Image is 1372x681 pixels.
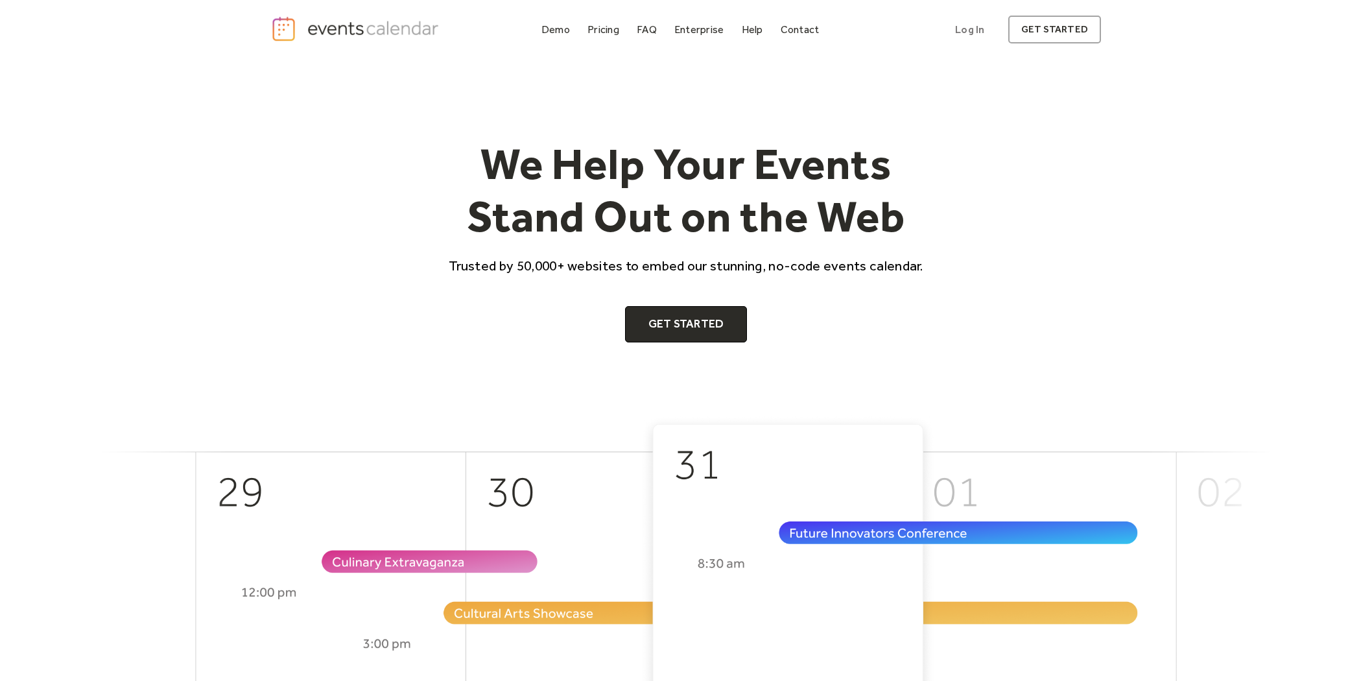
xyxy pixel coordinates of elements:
[271,16,442,42] a: home
[674,26,724,33] div: Enterprise
[942,16,997,43] a: Log In
[775,21,825,38] a: Contact
[536,21,575,38] a: Demo
[582,21,624,38] a: Pricing
[669,21,729,38] a: Enterprise
[737,21,768,38] a: Help
[587,26,619,33] div: Pricing
[437,137,935,243] h1: We Help Your Events Stand Out on the Web
[437,256,935,275] p: Trusted by 50,000+ websites to embed our stunning, no-code events calendar.
[742,26,763,33] div: Help
[625,306,748,342] a: Get Started
[781,26,820,33] div: Contact
[632,21,662,38] a: FAQ
[637,26,657,33] div: FAQ
[1008,16,1101,43] a: get started
[541,26,570,33] div: Demo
